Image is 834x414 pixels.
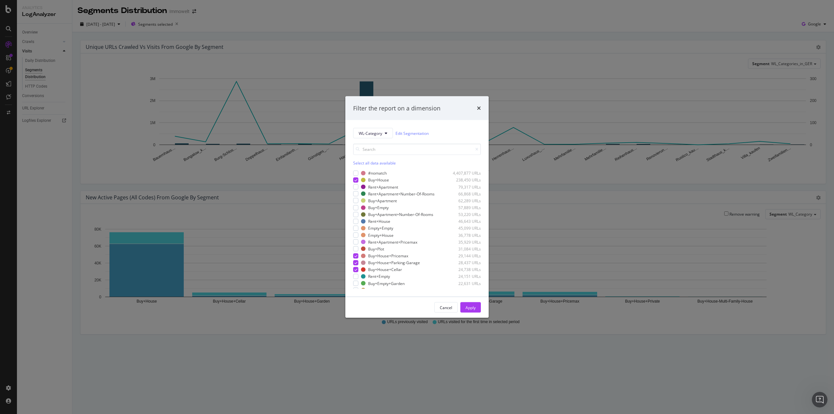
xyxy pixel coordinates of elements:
[395,130,429,136] a: Edit Segmentation
[449,198,481,203] div: 62,289 URLs
[368,170,387,176] div: #nomatch
[368,184,398,190] div: Rent+Apartment
[466,305,476,310] div: Apply
[449,232,481,238] div: 36,778 URLs
[368,274,390,279] div: Rent+Empty
[353,144,481,155] input: Search
[368,287,438,293] div: Empty+Apartment+Number-Of-Rooms
[449,212,481,217] div: 53,220 URLs
[368,225,393,231] div: Empty+Empty
[449,170,481,176] div: 4,407,877 URLs
[353,128,393,138] button: WL-Category
[449,239,481,245] div: 35,929 URLs
[368,191,435,196] div: Rent+Apartment+Number-Of-Rooms
[353,160,481,166] div: Select all data available
[368,260,420,265] div: Buy+House+Parking-Garage
[368,246,384,251] div: Buy+Plot
[368,219,390,224] div: Rent+House
[345,96,489,318] div: modal
[368,212,433,217] div: Buy+Apartment+Number-Of-Rooms
[449,184,481,190] div: 79,317 URLs
[449,205,481,210] div: 57,889 URLs
[368,205,389,210] div: Buy+Empty
[449,225,481,231] div: 45,099 URLs
[449,177,481,183] div: 238,450 URLs
[449,219,481,224] div: 46,643 URLs
[368,253,408,259] div: Buy+House+Pricemax
[368,280,405,286] div: Buy+Empty+Garden
[477,104,481,112] div: times
[449,260,481,265] div: 28,437 URLs
[449,280,481,286] div: 22,631 URLs
[812,392,827,407] iframe: Intercom live chat
[368,177,389,183] div: Buy+House
[368,267,402,272] div: Buy+House+Cellar
[359,130,382,136] span: WL-Category
[440,305,452,310] div: Cancel
[449,267,481,272] div: 24,738 URLs
[368,198,397,203] div: Buy+Apartment
[449,274,481,279] div: 24,151 URLs
[449,287,481,293] div: 20,394 URLs
[368,232,394,238] div: Empty+House
[368,239,417,245] div: Rent+Apartment+Pricemax
[434,302,458,313] button: Cancel
[449,246,481,251] div: 31,084 URLs
[449,253,481,259] div: 29,144 URLs
[460,302,481,313] button: Apply
[449,191,481,196] div: 66,868 URLs
[353,104,440,112] div: Filter the report on a dimension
